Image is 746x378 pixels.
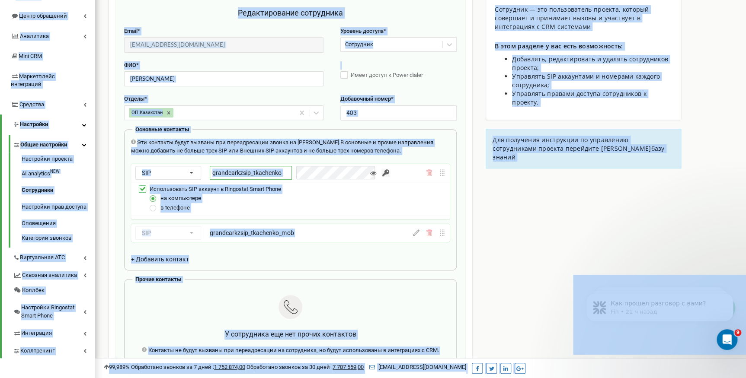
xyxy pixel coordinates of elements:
span: Прочие контакты [135,276,182,283]
a: Категории звонков [22,232,95,242]
span: Сквозная аналитика [22,271,77,280]
button: Показать/Скрыть пароль [369,169,378,178]
span: Управлять SIP аккаунтами и номерами каждого сотрудника; [512,72,660,89]
span: 9 [734,329,741,336]
a: базу знаний [493,144,664,161]
div: SIPgrandcarkzsip_tkachenko_mob [131,224,450,242]
span: ФИО [124,62,136,68]
a: Настройки прав доступа [22,199,95,216]
span: Виртуальная АТС [20,254,65,262]
u: 7 787 559,00 [333,364,364,370]
a: Сквозная аналитика [13,265,95,283]
span: Эти контакты будут вызваны при переадресации звонка на [PERSON_NAME]. [137,139,340,146]
a: Виртуальная АТС [13,248,95,265]
iframe: Intercom live chat [717,329,737,350]
span: Использовать SIP аккаунт в Ringostat Smart Phone [150,186,281,192]
span: Отделы [124,95,144,102]
span: Mini CRM [19,53,42,59]
span: Контакты не будут вызваны при переадресации на сотрудника, но будут использованы в интеграциях с ... [148,347,439,353]
span: Средства [19,101,44,108]
span: 99,989% [104,364,130,370]
i: Показать/Скрыть пароль [370,170,376,176]
input: Укажите добавочный номер [340,105,457,121]
span: Уровень доступа [340,28,384,34]
span: Редактирование сотрудника [238,8,343,17]
a: Настройки проекта [22,155,95,165]
a: [EMAIL_ADDRESS][DOMAIN_NAME] [369,364,466,370]
span: Интеграция [21,329,52,337]
a: Коллтрекинг [13,341,95,359]
div: grandcarkzsip_tkachenko_mob [210,229,368,237]
span: Сотрудник — это пользователь проекта, который совершает и принимает вызовы и участвует в интеграц... [495,5,649,31]
input: Введите Email [124,37,323,52]
span: SIP [142,169,151,176]
a: AI analyticsNEW [22,165,95,182]
span: Общие настройки [20,141,67,149]
span: Добавлять, редактировать и удалять сотрудников проекта; [512,55,668,72]
span: + Добавить контакт [131,256,189,263]
a: Коллбек [13,283,95,298]
span: В этом разделе у вас есть возможность: [495,42,623,50]
div: ОП Казахстан [129,108,164,118]
input: Сгенерируйте надежный пароль. Ringostat создаст пароль, соответствующий всем требованиям безопасн... [381,168,390,177]
input: Введите имя SIP аккаунта [210,166,292,180]
span: У сотрудника еще нет прочих контактов [224,330,356,338]
span: Обработано звонков за 30 дней : [247,364,364,370]
span: Коллтрекинг [20,347,54,355]
u: 1 752 874,00 [214,364,245,370]
span: Центр обращений [19,13,67,19]
span: Обработано звонков за 7 дней : [131,364,245,370]
a: Общие настройки [13,135,95,152]
span: Управлять правами доступа сотрудников к проекту. [512,89,647,106]
span: Добавочный номер [340,95,391,102]
span: Имеет доступ к Power dialer [351,72,423,78]
span: Аналитика [20,33,49,39]
a: Оповещения [22,215,95,232]
span: Настройки [20,121,48,127]
a: Сотрудники [22,182,95,199]
span: Маркетплейс интеграций [11,73,55,88]
a: Настройки Ringostat Smart Phone [13,298,95,323]
iframe: Intercom notifications сообщение [573,275,746,355]
span: в телефоне [160,204,190,211]
span: на компьютере [160,195,201,201]
a: Интеграция [13,323,95,341]
div: Сотрудник [345,41,373,49]
span: Настройки Ringostat Smart Phone [21,304,83,320]
span: Основные контакты [135,126,189,133]
input: Введите ФИО [124,71,323,86]
span: Коллбек [22,286,45,295]
span: Для получения инструкции по управлению сотрудниками проекта перейдите [PERSON_NAME] [493,136,651,152]
span: Email [124,28,138,34]
a: Настройки [2,114,95,135]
